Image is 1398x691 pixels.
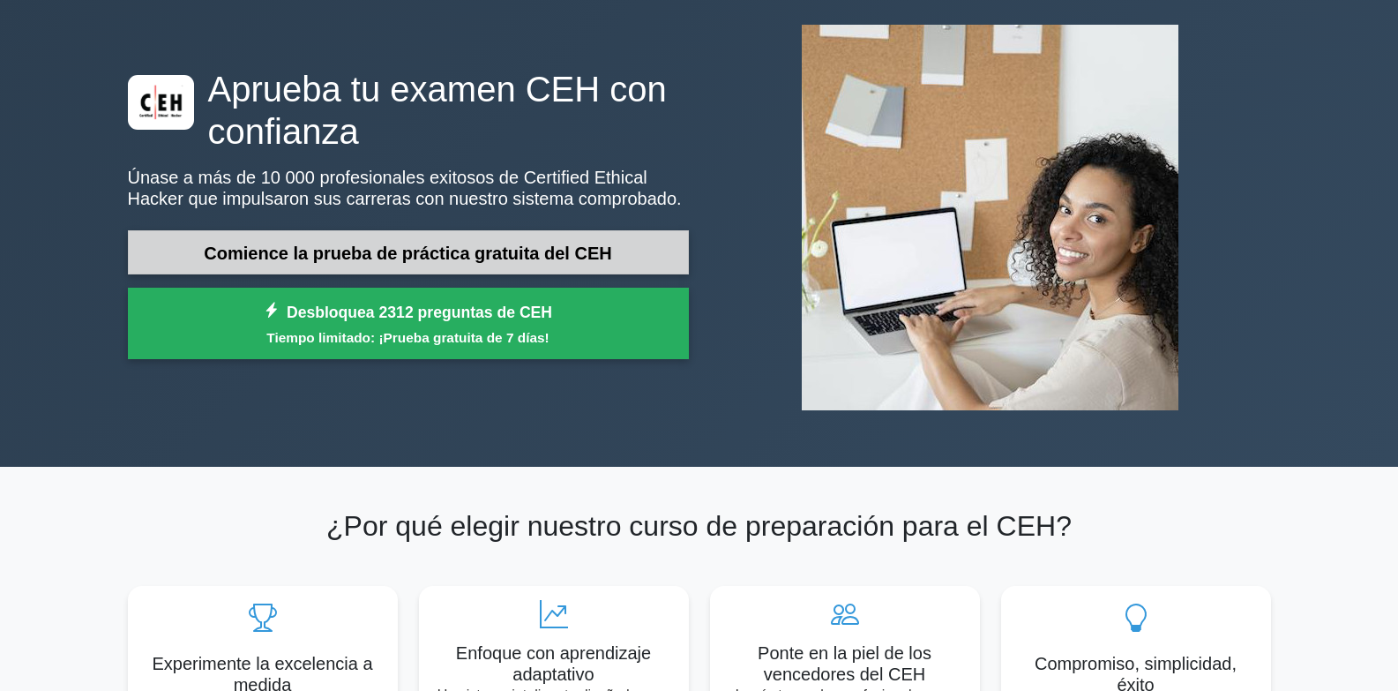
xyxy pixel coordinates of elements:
[128,288,689,359] a: Desbloquea 2312 preguntas de CEHTiempo limitado: ¡Prueba gratuita de 7 días!
[128,168,682,208] font: Únase a más de 10 000 profesionales exitosos de Certified Ethical Hacker que impulsaron sus carre...
[326,510,1072,542] font: ¿Por qué elegir nuestro curso de preparación para el CEH?
[128,230,689,275] a: Comience la prueba de práctica gratuita del CEH
[204,244,611,263] font: Comience la prueba de práctica gratuita del CEH
[758,643,931,684] font: Ponte en la piel de los vencedores del CEH
[456,643,651,684] font: Enfoque con aprendizaje adaptativo
[208,70,667,151] font: Aprueba tu examen CEH con confianza
[266,330,549,345] font: Tiempo limitado: ¡Prueba gratuita de 7 días!
[287,304,552,321] font: Desbloquea 2312 preguntas de CEH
